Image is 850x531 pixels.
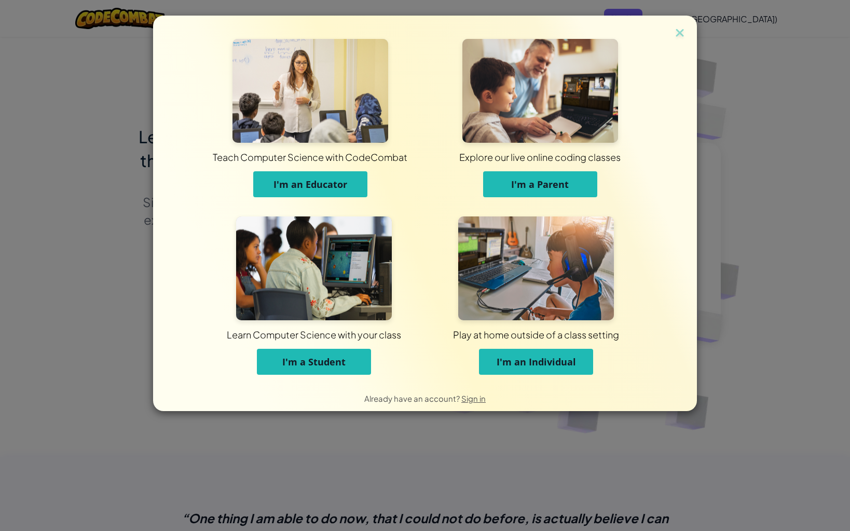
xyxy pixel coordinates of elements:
span: Already have an account? [364,393,461,403]
img: For Educators [232,39,388,143]
button: I'm a Student [257,349,371,375]
button: I'm an Educator [253,171,367,197]
div: Play at home outside of a class setting [281,328,791,341]
div: Explore our live online coding classes [273,151,807,164]
img: close icon [673,26,687,42]
span: I'm a Student [282,356,346,368]
img: For Students [236,216,392,320]
span: I'm an Educator [273,178,347,190]
span: I'm a Parent [511,178,569,190]
button: I'm an Individual [479,349,593,375]
button: I'm a Parent [483,171,597,197]
span: I'm an Individual [497,356,576,368]
img: For Individuals [458,216,614,320]
a: Sign in [461,393,486,403]
img: For Parents [462,39,618,143]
